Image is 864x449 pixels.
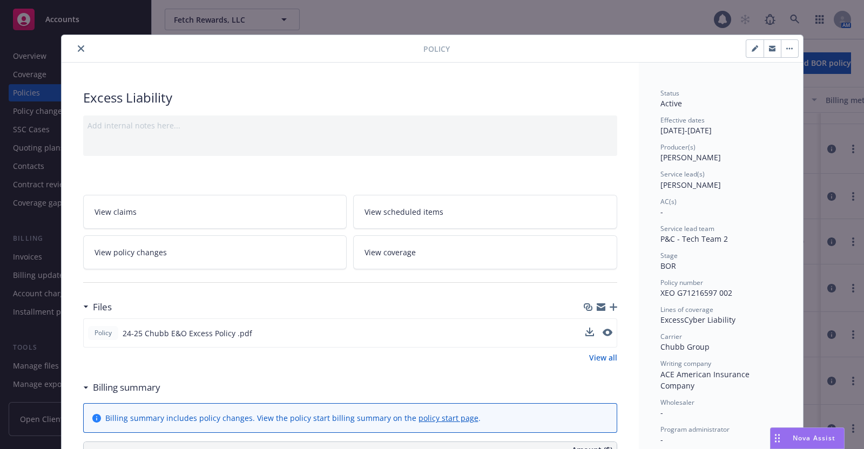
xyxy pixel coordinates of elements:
span: - [660,407,663,418]
span: Status [660,89,679,98]
span: BOR [660,261,676,271]
a: View policy changes [83,235,347,269]
span: ACE American Insurance Company [660,369,752,391]
div: Excess Liability [83,89,617,107]
span: Chubb Group [660,342,710,352]
span: View claims [94,206,137,217]
span: View scheduled items [364,206,443,217]
button: download file [585,328,594,336]
span: Nova Assist [793,433,835,443]
span: [PERSON_NAME] [660,152,721,162]
button: download file [585,328,594,339]
span: - [660,434,663,445]
button: close [75,42,87,55]
span: Service lead(s) [660,169,705,179]
span: - [660,207,663,217]
span: Producer(s) [660,142,696,152]
span: XEO G71216597 002 [660,288,732,298]
div: Billing summary [83,380,160,394]
div: Drag to move [771,428,784,448]
button: preview file [603,329,612,336]
a: policy start page [418,413,478,423]
span: 24-25 Chubb E&O Excess Policy .pdf [123,328,252,339]
span: Writing company [660,359,711,368]
span: Active [660,98,682,108]
span: AC(s) [660,197,677,206]
button: preview file [603,328,612,339]
button: Nova Assist [770,427,845,449]
a: View coverage [353,235,617,269]
span: Cyber Liability [684,315,735,325]
span: Policy number [660,278,703,287]
div: Files [83,300,112,314]
span: Lines of coverage [660,305,713,314]
span: P&C - Tech Team 2 [660,234,728,244]
a: View all [589,352,617,363]
span: Service lead team [660,224,714,233]
h3: Files [93,300,112,314]
div: [DATE] - [DATE] [660,115,781,136]
span: Wholesaler [660,398,694,407]
span: Policy [423,43,450,55]
span: View coverage [364,247,416,258]
span: View policy changes [94,247,167,258]
div: Add internal notes here... [87,120,613,131]
span: Carrier [660,332,682,341]
span: Stage [660,251,678,260]
span: Program administrator [660,425,730,434]
span: Policy [92,328,114,338]
a: View claims [83,195,347,229]
span: Excess [660,315,684,325]
a: View scheduled items [353,195,617,229]
span: [PERSON_NAME] [660,180,721,190]
div: Billing summary includes policy changes. View the policy start billing summary on the . [105,412,481,424]
h3: Billing summary [93,380,160,394]
span: Effective dates [660,115,705,125]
